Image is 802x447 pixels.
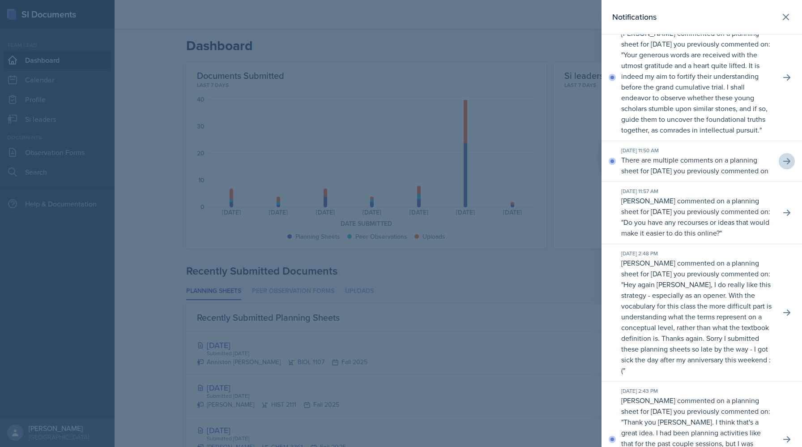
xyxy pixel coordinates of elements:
[621,217,769,238] p: Do you have any recourses or ideas that would make it easier to do this online?
[621,146,773,155] div: [DATE] 11:50 AM
[621,28,773,135] p: [PERSON_NAME] commented on a planning sheet for [DATE] you previously commented on: " "
[621,249,773,258] div: [DATE] 2:48 PM
[621,195,773,238] p: [PERSON_NAME] commented on a planning sheet for [DATE] you previously commented on: " "
[621,155,773,176] p: There are multiple comments on a planning sheet for [DATE] you previously commented on
[621,387,773,395] div: [DATE] 2:43 PM
[621,50,768,135] p: Your generous words are received with the utmost gratitude and a heart quite lifted. It is indeed...
[621,279,772,375] p: Hey again [PERSON_NAME], I do really like this strategy - especially as an opener. With the vocab...
[621,258,773,376] p: [PERSON_NAME] commented on a planning sheet for [DATE] you previously commented on: " "
[612,11,657,23] h2: Notifications
[621,187,773,195] div: [DATE] 11:57 AM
